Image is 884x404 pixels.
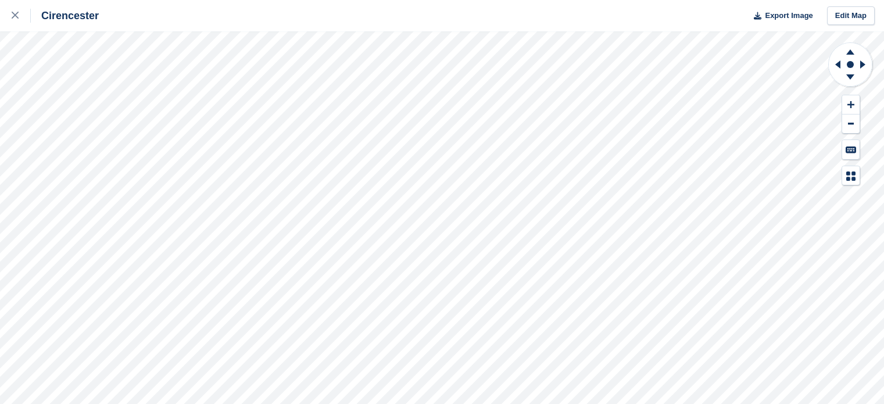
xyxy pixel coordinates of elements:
[827,6,875,26] a: Edit Map
[842,166,860,185] button: Map Legend
[842,95,860,115] button: Zoom In
[31,9,99,23] div: Cirencester
[842,140,860,159] button: Keyboard Shortcuts
[747,6,813,26] button: Export Image
[842,115,860,134] button: Zoom Out
[765,10,813,22] span: Export Image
